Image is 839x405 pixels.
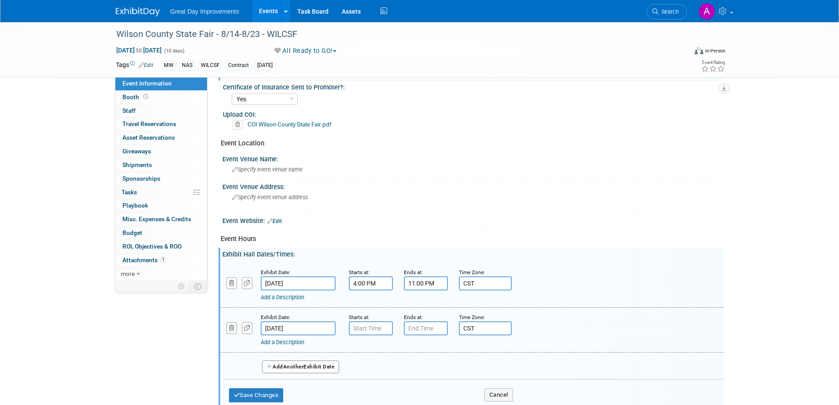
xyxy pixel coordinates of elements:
td: Toggle Event Tabs [189,281,207,292]
a: Travel Reservations [115,118,207,131]
td: Personalize Event Tab Strip [174,281,189,292]
span: Attachments [122,256,166,264]
a: Search [647,4,687,19]
button: AddAnotherExhibit Date [262,360,340,374]
a: Event Information [115,77,207,90]
span: Asset Reservations [122,134,175,141]
span: Staff [122,107,136,114]
div: Contract [225,61,251,70]
a: Budget [115,227,207,240]
input: End Time [404,321,448,335]
div: In-Person [705,48,725,54]
a: Asset Reservations [115,131,207,145]
span: Booth not reserved yet [141,93,150,100]
span: Budget [122,229,142,236]
a: Sponsorships [115,172,207,186]
input: Start Time [349,321,393,335]
td: Tags [116,60,153,71]
small: Exhibit Date: [261,314,290,320]
div: Event Hours [221,234,717,244]
a: Add a Description [261,339,304,346]
span: Tasks [122,189,137,196]
div: Event Rating [701,60,725,65]
span: 1 [160,256,166,263]
div: Exhibit Hall Dates/Times: [222,248,724,259]
a: Tasks [115,186,207,199]
div: WILCSF [198,61,222,70]
div: Event Location [221,139,717,148]
input: Date [261,276,336,290]
small: Time Zone: [459,314,485,320]
span: (10 days) [163,48,185,54]
input: Time Zone [459,276,512,290]
small: Ends at: [404,314,423,320]
input: Date [261,321,336,335]
button: All Ready to GO! [271,46,340,56]
div: MW [161,61,176,70]
small: Time Zone: [459,269,485,275]
img: ExhibitDay [116,7,160,16]
span: Misc. Expenses & Credits [122,216,191,223]
div: Wilson County State Fair - 8/14-8/23 - WILCSF [113,26,674,42]
button: Cancel [484,388,513,401]
a: Misc. Expenses & Credits [115,213,207,226]
a: Add a Description [261,294,304,301]
img: Angelique Critz [699,3,715,20]
a: Giveaways [115,145,207,158]
small: Exhibit Date: [261,269,290,275]
div: Event Venue Name: [222,152,724,163]
a: Attachments1 [115,254,207,267]
span: Booth [122,93,150,100]
img: Format-Inperson.png [695,47,703,54]
span: more [121,270,135,277]
div: [DATE] [255,61,275,70]
a: more [115,268,207,281]
input: End Time [404,276,448,290]
div: Event Format [635,46,726,59]
a: Booth [115,91,207,104]
button: Save Changes [229,388,284,402]
span: Search [658,8,679,15]
span: Sponsorships [122,175,160,182]
small: Ends at: [404,269,423,275]
div: Event Website: [222,214,724,226]
a: Shipments [115,159,207,172]
small: Starts at: [349,269,370,275]
input: Time Zone [459,321,512,335]
div: Event Venue Address: [222,180,724,191]
a: Edit [139,62,153,68]
span: Another [283,364,304,370]
span: Specify event venue name [232,166,303,173]
a: ROI, Objectives & ROO [115,240,207,253]
span: Shipments [122,161,152,168]
span: ROI, Objectives & ROO [122,243,181,250]
span: Giveaways [122,148,151,155]
small: Starts at: [349,314,370,320]
a: Playbook [115,199,207,212]
div: NAS [179,61,195,70]
span: [DATE] [DATE] [116,46,162,54]
span: Great Day Improvements [170,8,239,15]
div: Upload COI: [223,108,720,119]
span: Specify event venue address [232,194,308,201]
span: Playbook [122,202,148,209]
span: Event Information [122,80,172,87]
a: COI Wilson County State Fair.pdf [248,121,332,128]
a: Delete attachment? [233,122,246,128]
span: Travel Reservations [122,120,176,127]
a: Edit [267,218,282,224]
input: Start Time [349,276,393,290]
a: Staff [115,104,207,118]
span: to [135,47,143,54]
div: Certificate of Insurance Sent to Promoter?: [223,81,720,92]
